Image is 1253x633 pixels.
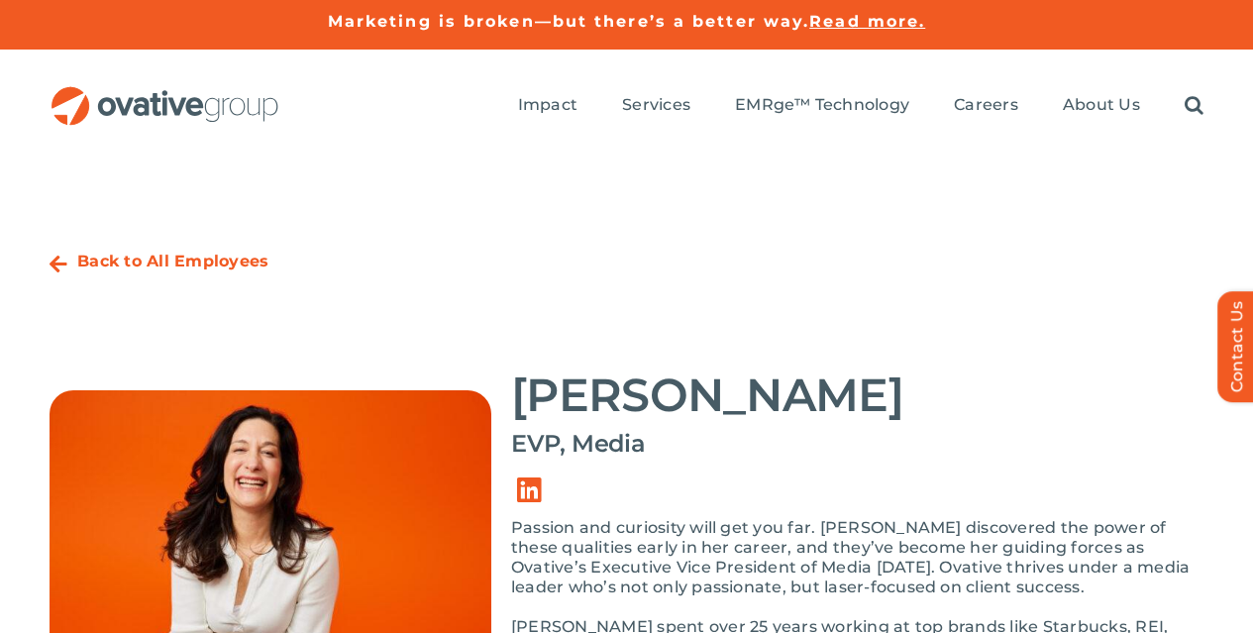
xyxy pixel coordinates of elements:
a: Read more. [809,12,925,31]
a: About Us [1063,95,1140,117]
h2: [PERSON_NAME] [511,370,1203,420]
a: Search [1185,95,1203,117]
a: Link to https://ovative.com/about-us/people/ [50,255,67,274]
a: Services [622,95,690,117]
h4: EVP, Media [511,430,1203,458]
a: EMRge™ Technology [735,95,909,117]
a: Careers [954,95,1018,117]
span: Impact [518,95,577,115]
a: OG_Full_horizontal_RGB [50,84,280,103]
p: Passion and curiosity will get you far. [PERSON_NAME] discovered the power of these qualities ear... [511,518,1203,597]
nav: Menu [518,74,1203,138]
span: EMRge™ Technology [735,95,909,115]
span: Services [622,95,690,115]
a: Back to All Employees [77,252,268,270]
span: Careers [954,95,1018,115]
a: Link to https://www.linkedin.com/in/anniezipfel [501,463,557,518]
a: Marketing is broken—but there’s a better way. [328,12,810,31]
span: About Us [1063,95,1140,115]
a: Impact [518,95,577,117]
